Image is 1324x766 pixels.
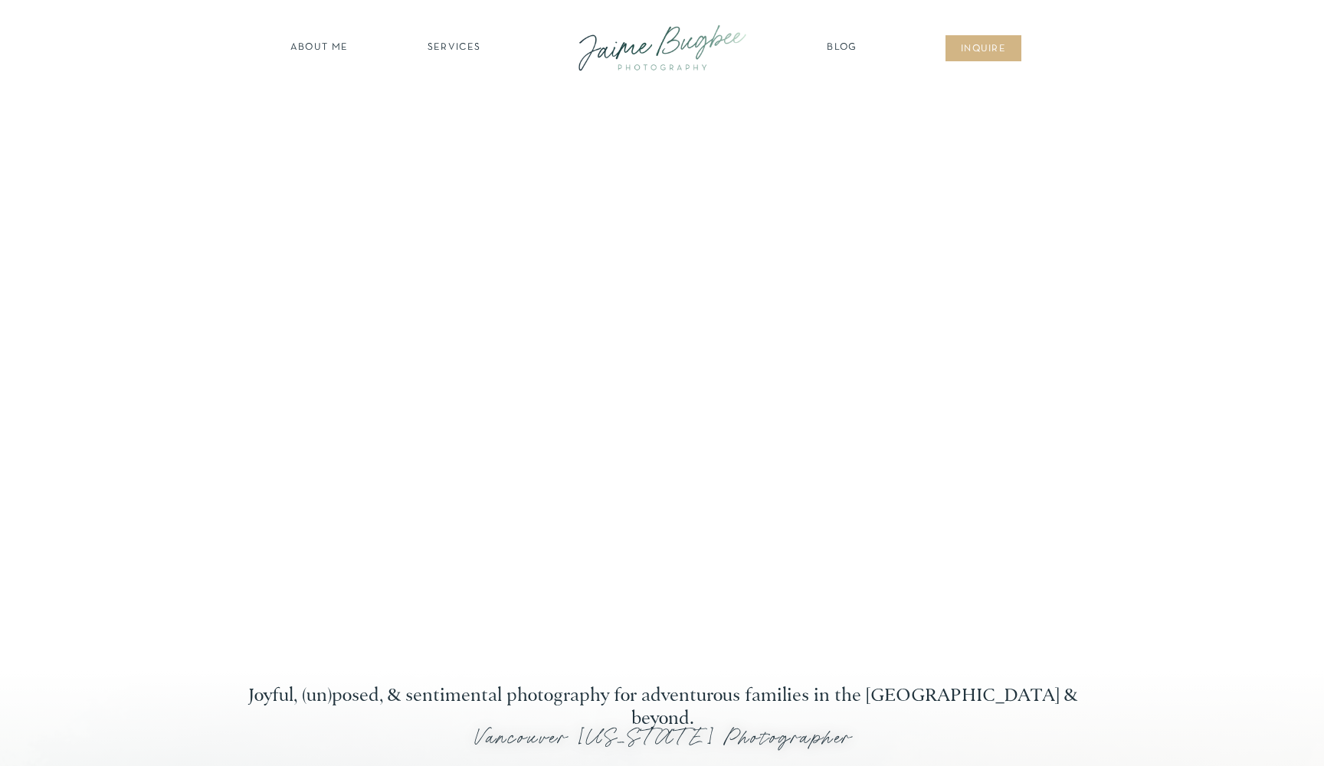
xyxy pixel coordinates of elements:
[823,41,861,56] a: Blog
[286,41,352,56] a: about ME
[411,41,497,56] a: SERVICES
[234,685,1091,708] h2: Joyful, (un)posed, & sentimental photography for adventurous families in the [GEOGRAPHIC_DATA] & ...
[952,42,1014,57] a: inqUIre
[227,726,1099,760] h1: Vancouver [US_STATE] Photographer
